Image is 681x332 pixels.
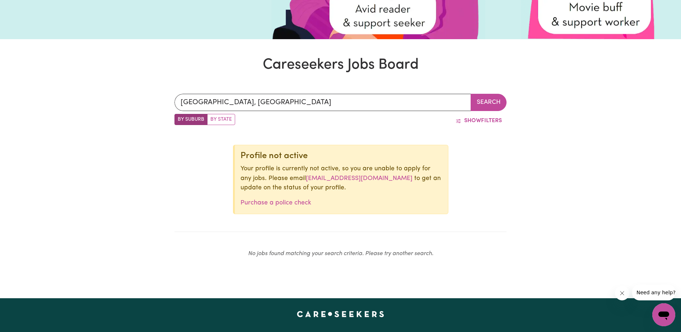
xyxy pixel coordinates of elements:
[241,164,442,193] p: Your profile is currently not active, so you are unable to apply for any jobs. Please email to ge...
[241,200,311,206] a: Purchase a police check
[248,251,433,257] em: No jobs found matching your search criteria. Please try another search.
[451,114,507,128] button: ShowFilters
[207,114,235,125] label: Search by state
[4,5,43,11] span: Need any help?
[632,285,675,300] iframe: Message from company
[241,151,442,161] div: Profile not active
[615,286,629,300] iframe: Close message
[174,114,207,125] label: Search by suburb/post code
[652,303,675,326] iframe: Button to launch messaging window
[464,118,481,124] span: Show
[471,94,507,111] button: Search
[174,94,471,111] input: Enter a suburb or postcode
[297,311,384,317] a: Careseekers home page
[306,175,412,181] a: [EMAIL_ADDRESS][DOMAIN_NAME]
